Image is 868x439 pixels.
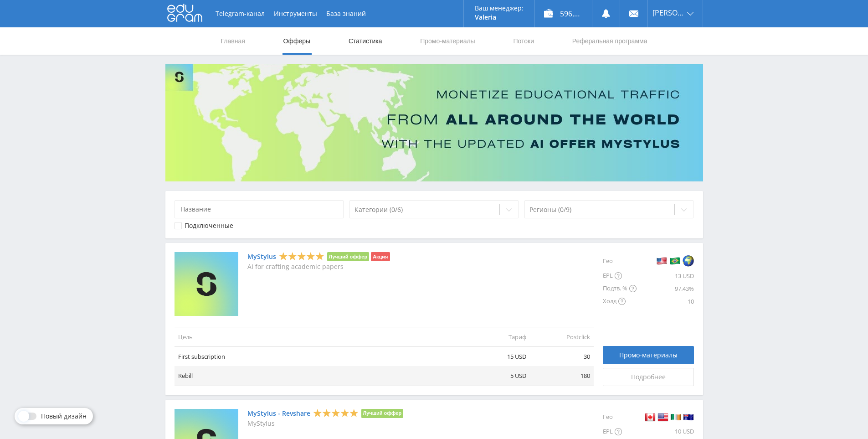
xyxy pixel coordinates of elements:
td: 180 [530,366,594,386]
a: Главная [220,27,246,55]
a: Промо-материалы [603,346,694,364]
div: Гео [603,409,637,425]
div: 97.43% [637,282,694,295]
div: 10 USD [637,425,694,438]
p: Ваш менеджер: [475,5,524,12]
span: [PERSON_NAME] [652,9,684,16]
div: Подключенные [185,222,233,229]
div: EPL [603,425,637,438]
td: First subscription [175,347,466,367]
div: Холд [603,295,637,308]
img: Banner [165,64,703,181]
div: 10 [637,295,694,308]
td: 15 USD [466,347,530,367]
td: Postclick [530,327,594,346]
p: AI for crafting academic papers [247,263,390,270]
td: 5 USD [466,366,530,386]
li: Лучший оффер [327,252,370,261]
span: Новый дизайн [41,413,87,420]
div: 5 Stars [279,252,324,261]
div: Подтв. % [603,282,637,295]
td: Тариф [466,327,530,346]
td: Цель [175,327,466,346]
p: Valeria [475,14,524,21]
a: Подробнее [603,368,694,386]
a: Реферальная программа [571,27,648,55]
span: Промо-материалы [619,351,678,359]
a: MyStylus [247,253,276,260]
p: MyStylus [247,420,404,427]
div: EPL [603,269,637,282]
img: MyStylus [175,252,238,316]
li: Акция [371,252,390,261]
td: 30 [530,347,594,367]
div: 13 USD [637,269,694,282]
li: Лучший оффер [361,409,404,418]
a: Потоки [512,27,535,55]
td: Rebill [175,366,466,386]
a: Офферы [282,27,312,55]
div: Гео [603,252,637,269]
a: Промо-материалы [419,27,476,55]
a: MyStylus - Revshare [247,410,310,417]
span: Подробнее [631,373,666,381]
div: 5 Stars [313,408,359,418]
input: Название [175,200,344,218]
a: Статистика [348,27,383,55]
